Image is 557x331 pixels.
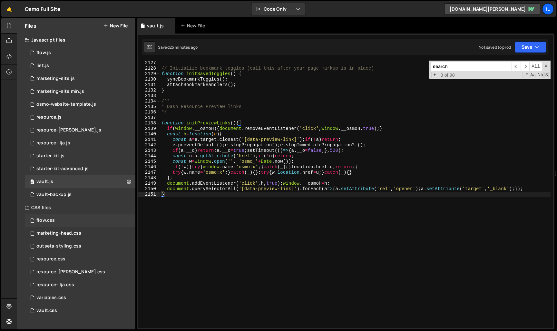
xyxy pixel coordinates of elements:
div: resource-ilja.css [36,282,74,288]
div: resource-ilja.js [36,140,70,146]
div: osmo-website-template.js [36,102,96,107]
span: 0 [30,180,34,185]
input: Search for [431,62,512,71]
div: 2147 [138,170,160,175]
div: 2148 [138,175,160,181]
a: 🤙 [1,1,17,17]
div: 25 minutes ago [170,44,198,50]
div: vault.css [36,308,57,314]
div: 2142 [138,142,160,148]
button: Save [515,41,546,53]
div: 2134 [138,99,160,104]
div: 2138 [138,121,160,126]
div: 2141 [138,137,160,142]
div: 10598/27699.css [25,253,135,266]
div: 2139 [138,126,160,131]
div: 10598/27702.css [25,266,135,278]
span: RegExp Search [522,72,529,78]
a: [DOMAIN_NAME][PERSON_NAME] [444,3,540,15]
span: ​ [512,62,521,71]
div: 10598/27700.js [25,137,135,150]
div: 10598/25101.js [25,188,135,201]
div: 10598/28175.css [25,227,135,240]
div: 10598/27701.js [25,124,135,137]
div: Osmo Full Site [25,5,61,13]
div: 2132 [138,88,160,93]
div: marketing-head.css [36,230,81,236]
div: 2130 [138,77,160,82]
div: New File [181,23,208,29]
div: 10598/27344.js [25,46,135,59]
div: 10598/26158.js [25,59,135,72]
span: CaseSensitive Search [530,72,536,78]
div: 2133 [138,93,160,99]
div: 2151 [138,192,160,197]
div: Not saved to prod [479,44,511,50]
div: outseta-styling.css [36,243,81,249]
div: flow.js [36,50,51,56]
div: 10598/28787.js [25,85,135,98]
span: ​ [521,62,530,71]
div: 10598/24130.js [25,175,135,188]
div: vault.js [36,179,53,185]
div: 10598/27345.css [25,214,135,227]
div: resource-[PERSON_NAME].js [36,127,101,133]
div: 2150 [138,186,160,192]
div: 2143 [138,148,160,153]
a: Il [542,3,554,15]
div: 10598/44726.js [25,162,135,175]
div: 2131 [138,82,160,88]
div: 10598/28174.js [25,72,135,85]
div: resource.css [36,256,65,262]
div: 10598/44660.js [25,150,135,162]
div: 2144 [138,153,160,159]
div: starter-kit-advanced.js [36,166,89,172]
div: list.js [36,63,49,69]
div: Javascript files [17,34,135,46]
span: Search In Selection [544,72,549,78]
div: vault.js [147,23,164,29]
div: 2149 [138,181,160,186]
div: 10598/27496.css [25,291,135,304]
span: Toggle Replace mode [431,72,438,78]
span: Whole Word Search [537,72,544,78]
div: vault-backup.js [36,192,72,198]
div: 2128 [138,66,160,71]
h2: Files [25,22,36,29]
div: 10598/25099.css [25,304,135,317]
div: starter-kit.js [36,153,64,159]
button: Code Only [251,3,306,15]
div: 2136 [138,110,160,115]
div: 10598/27705.js [25,111,135,124]
div: resource.js [36,114,62,120]
div: 2137 [138,115,160,121]
div: marketing-site.js [36,76,75,82]
span: Alt-Enter [529,62,542,71]
div: 2140 [138,131,160,137]
div: 2135 [138,104,160,110]
div: flow.css [36,218,55,223]
div: 2129 [138,71,160,77]
div: CSS files [17,201,135,214]
div: resource-[PERSON_NAME].css [36,269,105,275]
div: 2146 [138,164,160,170]
button: New File [103,23,128,28]
div: variables.css [36,295,66,301]
span: 3 of 90 [438,73,457,78]
div: Saved [158,44,198,50]
div: marketing-site.min.js [36,89,84,94]
div: 2145 [138,159,160,164]
div: 10598/29018.js [25,98,135,111]
div: 10598/27499.css [25,240,135,253]
div: 2127 [138,60,160,66]
div: 10598/27703.css [25,278,135,291]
